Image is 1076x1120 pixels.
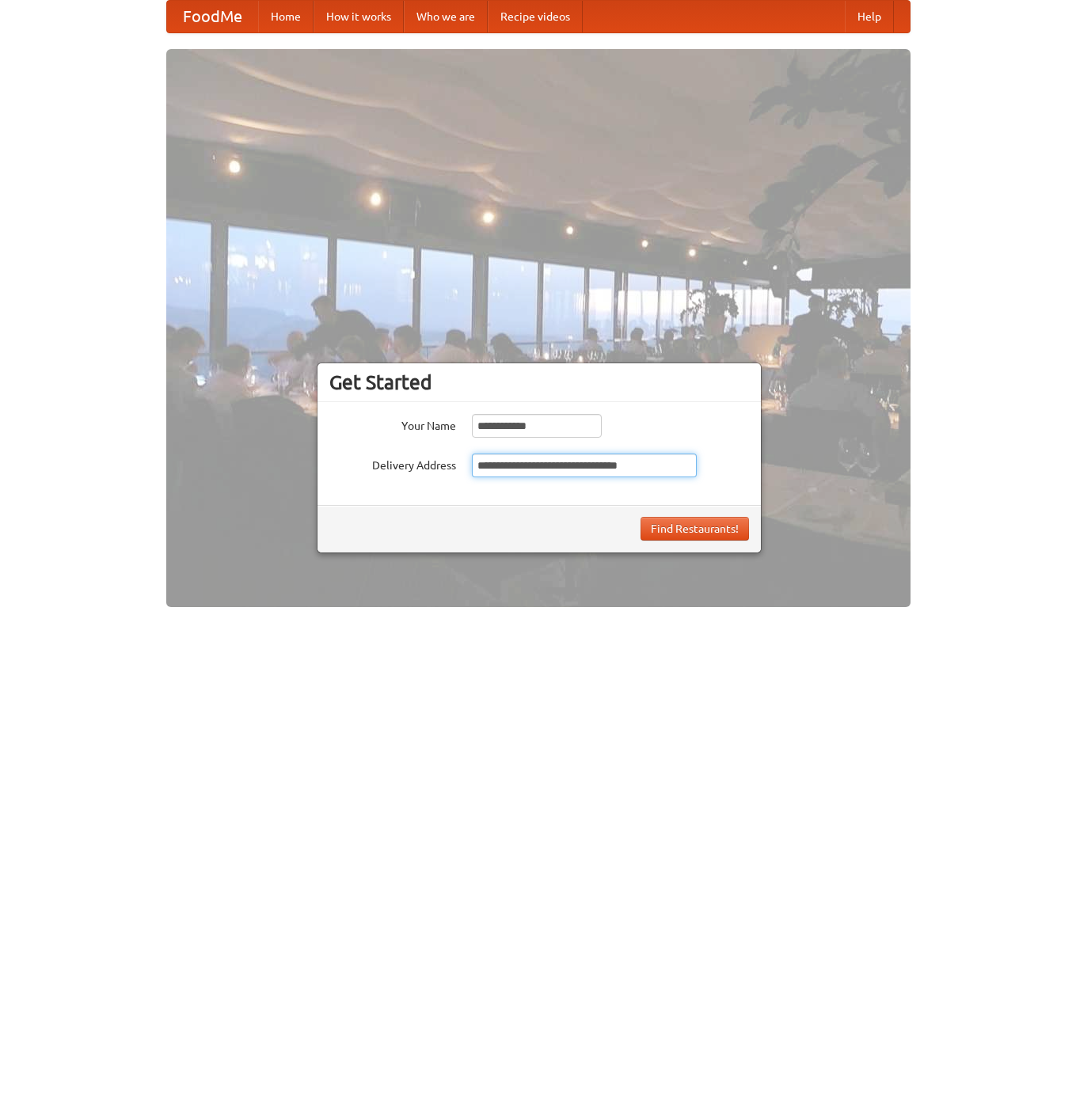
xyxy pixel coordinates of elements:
a: FoodMe [167,1,258,32]
a: Help [845,1,894,32]
label: Delivery Address [329,454,456,473]
button: Find Restaurants! [641,517,749,541]
a: Home [258,1,314,32]
h3: Get Started [329,370,749,394]
a: How it works [314,1,404,32]
a: Who we are [404,1,488,32]
label: Your Name [329,414,456,434]
a: Recipe videos [488,1,583,32]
